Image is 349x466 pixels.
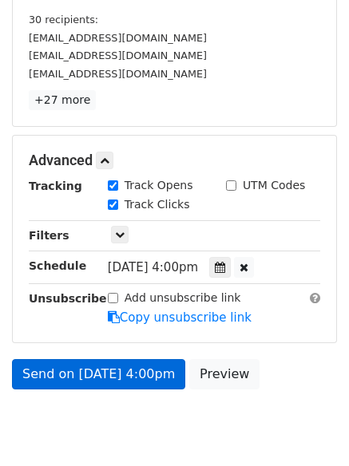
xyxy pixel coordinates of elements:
strong: Tracking [29,180,82,192]
small: [EMAIL_ADDRESS][DOMAIN_NAME] [29,49,207,61]
strong: Unsubscribe [29,292,107,305]
a: Send on [DATE] 4:00pm [12,359,185,389]
a: +27 more [29,90,96,110]
strong: Filters [29,229,69,242]
a: Preview [189,359,260,389]
label: Track Clicks [125,196,190,213]
label: Track Opens [125,177,193,194]
iframe: Chat Widget [269,389,349,466]
strong: Schedule [29,259,86,272]
label: Add unsubscribe link [125,290,241,306]
small: 30 recipients: [29,14,98,26]
label: UTM Codes [243,177,305,194]
small: [EMAIL_ADDRESS][DOMAIN_NAME] [29,32,207,44]
h5: Advanced [29,152,320,169]
span: [DATE] 4:00pm [108,260,198,274]
small: [EMAIL_ADDRESS][DOMAIN_NAME] [29,68,207,80]
a: Copy unsubscribe link [108,310,252,325]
